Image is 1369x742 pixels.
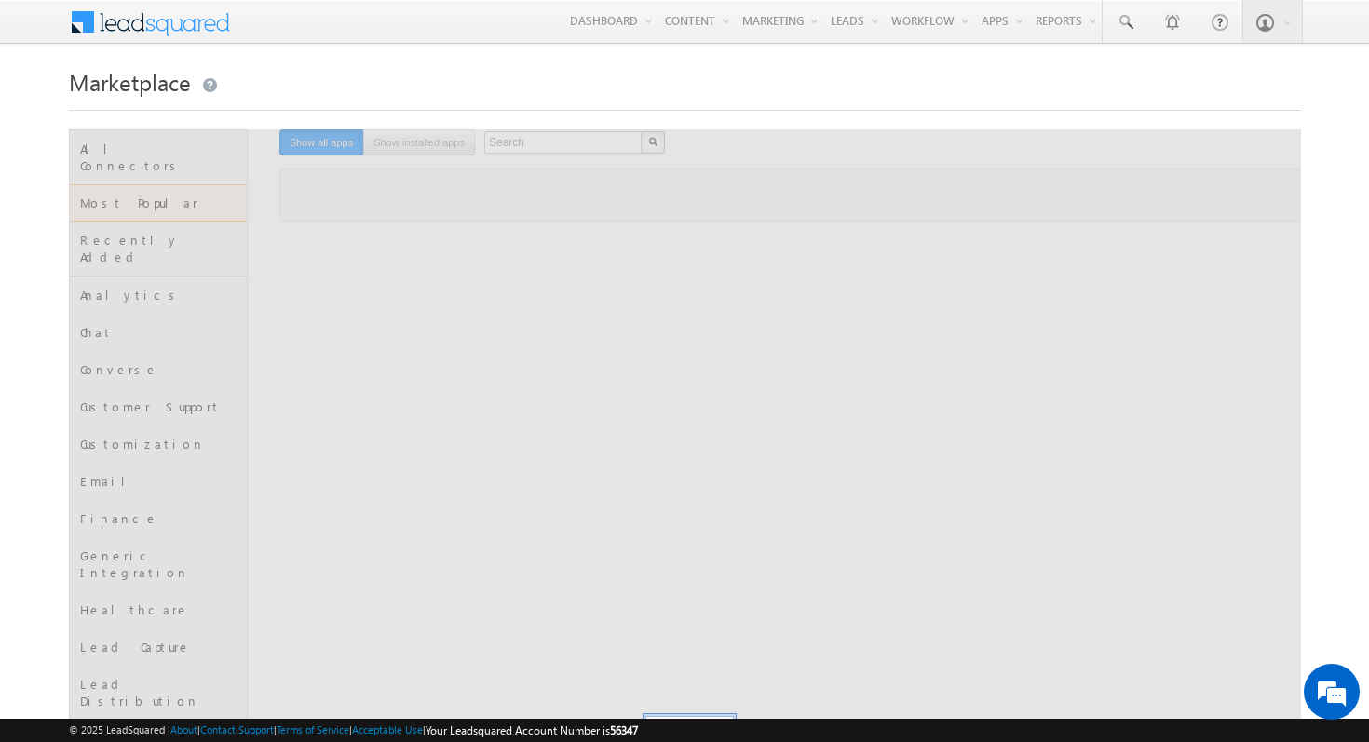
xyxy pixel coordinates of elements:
span: Your Leadsquared Account Number is [426,723,638,737]
a: Acceptable Use [352,723,423,735]
div: Retrieving... [645,716,735,738]
a: Terms of Service [277,723,349,735]
span: Marketplace [69,67,191,97]
a: About [170,723,197,735]
a: Contact Support [200,723,274,735]
span: 56347 [610,723,638,737]
span: © 2025 LeadSquared | | | | | [69,722,638,739]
